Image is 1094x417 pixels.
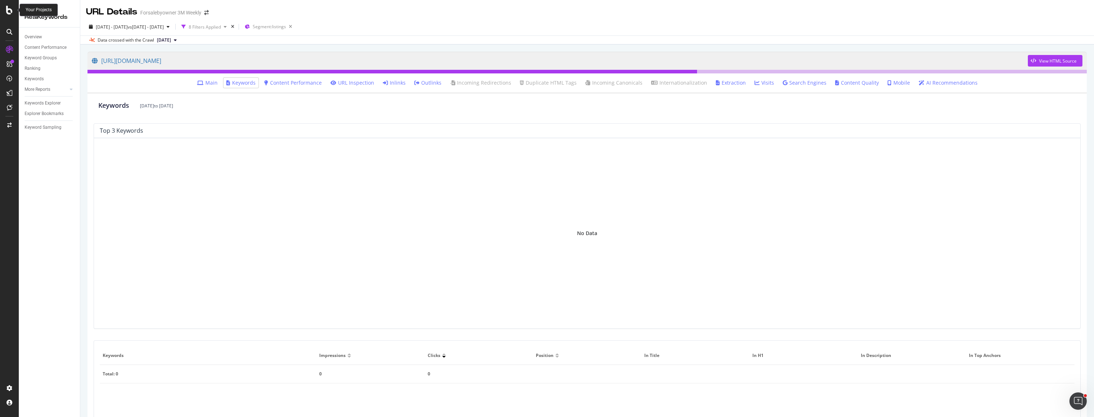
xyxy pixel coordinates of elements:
[1039,58,1077,64] div: View HTML Source
[783,79,826,86] a: Search Engines
[428,371,520,377] div: 0
[383,79,406,86] a: Inlinks
[96,24,128,30] span: [DATE] - [DATE]
[651,79,707,86] a: Internationalization
[25,65,40,72] div: Ranking
[755,79,774,86] a: Visits
[25,99,75,107] a: Keywords Explorer
[919,79,978,86] a: AI Recommendations
[1028,55,1082,67] button: View HTML Source
[585,79,642,86] a: Incoming Canonicals
[25,54,75,62] a: Keyword Groups
[644,352,745,359] span: In Title
[25,124,61,131] div: Keyword Sampling
[253,24,286,30] span: Segment: listings
[25,86,68,93] a: More Reports
[25,65,75,72] a: Ranking
[92,52,1028,70] a: [URL][DOMAIN_NAME]
[86,6,137,18] div: URL Details
[536,352,554,359] span: Position
[25,110,64,118] div: Explorer Bookmarks
[25,33,75,41] a: Overview
[25,54,57,62] div: Keyword Groups
[103,352,312,359] span: Keywords
[835,79,879,86] a: Content Quality
[888,79,910,86] a: Mobile
[25,33,42,41] div: Overview
[179,21,230,33] button: 8 Filters Applied
[319,352,346,359] span: Impressions
[226,79,256,86] a: Keywords
[450,79,511,86] a: Incoming Redirections
[25,99,61,107] div: Keywords Explorer
[140,103,173,109] div: [DATE] to [DATE]
[716,79,746,86] a: Extraction
[25,75,44,83] div: Keywords
[98,101,129,110] div: Keywords
[86,21,172,33] button: [DATE] - [DATE]vs[DATE] - [DATE]
[428,352,440,359] span: Clicks
[157,37,171,43] span: 2025 Apr. 11th
[25,124,75,131] a: Keyword Sampling
[26,7,52,13] div: Your Projects
[1069,392,1087,410] iframe: Intercom live chat
[577,230,597,237] div: No Data
[204,10,209,15] div: arrow-right-arrow-left
[25,86,50,93] div: More Reports
[25,44,67,51] div: Content Performance
[319,371,411,377] div: 0
[230,23,236,30] div: times
[25,75,75,83] a: Keywords
[128,24,164,30] span: vs [DATE] - [DATE]
[414,79,441,86] a: Outlinks
[25,44,75,51] a: Content Performance
[330,79,374,86] a: URL Inspection
[103,371,292,377] div: Total: 0
[98,37,154,43] div: Data crossed with the Crawl
[100,127,143,134] div: top 3 keywords
[520,79,577,86] a: Duplicate HTML Tags
[140,9,201,16] div: Forsalebyowner 3M Weekly
[197,79,218,86] a: Main
[25,13,74,21] div: RealKeywords
[969,352,1070,359] span: In Top Anchors
[264,79,322,86] a: Content Performance
[189,24,221,30] div: 8 Filters Applied
[242,21,295,33] button: Segment:listings
[25,110,75,118] a: Explorer Bookmarks
[861,352,962,359] span: In Description
[154,36,180,44] button: [DATE]
[752,352,853,359] span: In H1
